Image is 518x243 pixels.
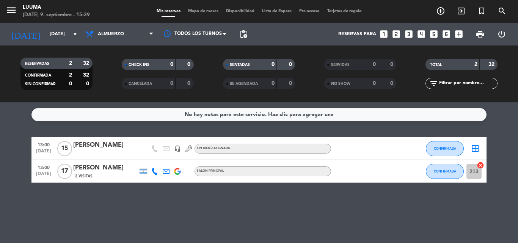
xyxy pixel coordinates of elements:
[71,30,80,39] i: arrow_drop_down
[6,26,46,42] i: [DATE]
[73,163,138,173] div: [PERSON_NAME]
[185,110,334,119] div: No hay notas para este servicio. Haz clic para agregar una
[34,171,53,180] span: [DATE]
[230,63,250,67] span: SENTADAS
[129,82,152,86] span: CANCELADA
[476,30,485,39] span: print
[289,81,294,86] strong: 0
[430,63,442,67] span: TOTAL
[379,29,389,39] i: looks_one
[86,81,91,86] strong: 0
[289,62,294,67] strong: 0
[404,29,414,39] i: looks_3
[488,62,496,67] strong: 32
[426,141,464,156] button: CONFIRMADA
[83,61,91,66] strong: 32
[429,29,439,39] i: looks_5
[34,163,53,171] span: 13:00
[436,6,445,16] i: add_circle_outline
[222,9,258,13] span: Disponibilidad
[57,141,72,156] span: 15
[454,29,464,39] i: add_box
[434,169,456,173] span: CONFIRMADA
[25,62,49,66] span: RESERVADAS
[497,30,506,39] i: power_settings_new
[390,62,395,67] strong: 0
[471,144,480,153] i: border_all
[129,63,149,67] span: CHECK INS
[197,147,231,150] span: Sin menú asignado
[416,29,426,39] i: looks_4
[373,81,376,86] strong: 0
[174,145,181,152] i: headset_mic
[331,63,350,67] span: SERVIDAS
[498,6,507,16] i: search
[197,169,224,172] span: SALÓN PRINCIPAL
[338,31,376,37] span: Reservas para
[170,62,173,67] strong: 0
[239,30,248,39] span: pending_actions
[184,9,222,13] span: Mapa de mesas
[438,79,497,88] input: Filtrar por nombre...
[153,9,184,13] span: Mis reservas
[73,140,138,150] div: [PERSON_NAME]
[6,5,17,16] i: menu
[23,11,90,19] div: [DATE] 9. septiembre - 15:39
[272,81,275,86] strong: 0
[474,62,477,67] strong: 2
[75,173,93,179] span: 2 Visitas
[230,82,258,86] span: RE AGENDADA
[477,161,484,169] i: cancel
[457,6,466,16] i: exit_to_app
[174,168,181,175] img: google-logo.png
[25,74,51,77] span: CONFIRMADA
[187,81,192,86] strong: 0
[295,9,323,13] span: Pre-acceso
[69,72,72,78] strong: 2
[170,81,173,86] strong: 0
[69,81,72,86] strong: 0
[429,79,438,88] i: filter_list
[34,149,53,157] span: [DATE]
[69,61,72,66] strong: 2
[331,82,350,86] span: NO SHOW
[426,164,464,179] button: CONFIRMADA
[258,9,295,13] span: Lista de Espera
[391,29,401,39] i: looks_two
[373,62,376,67] strong: 0
[477,6,486,16] i: turned_in_not
[441,29,451,39] i: looks_6
[23,4,90,11] div: Luuma
[491,23,512,45] div: LOG OUT
[25,82,55,86] span: SIN CONFIRMAR
[187,62,192,67] strong: 0
[6,5,17,19] button: menu
[434,146,456,151] span: CONFIRMADA
[34,140,53,149] span: 13:00
[98,31,124,37] span: Almuerzo
[83,72,91,78] strong: 32
[323,9,366,13] span: Tarjetas de regalo
[390,81,395,86] strong: 0
[57,164,72,179] span: 17
[272,62,275,67] strong: 0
